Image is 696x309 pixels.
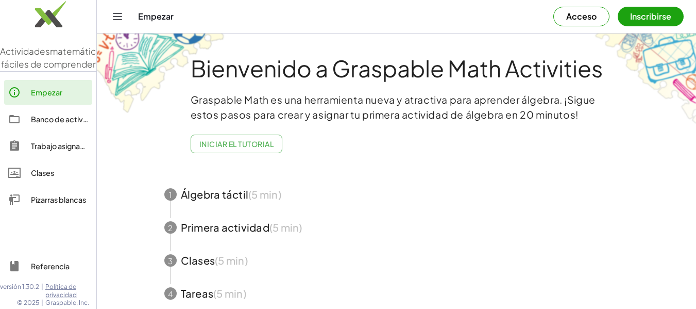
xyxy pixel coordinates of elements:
a: Referencia [4,254,92,279]
button: Cambiar navegación [109,8,126,25]
font: Política de privacidad [45,283,77,299]
font: Clases [31,168,54,177]
font: Acceso [566,11,597,22]
font: matemáticas fáciles de comprender [1,45,106,70]
button: Acceso [553,7,609,26]
a: Trabajo asignado [4,134,92,158]
a: Pizarras blancas [4,187,92,212]
font: Trabajo asignado [31,141,90,151]
font: | [41,299,43,306]
a: Banco de actividades [4,107,92,132]
font: 1 [169,190,172,200]
font: Empezar [31,88,62,97]
font: Inscribirse [630,11,671,22]
img: get-started-bg-ul-Ceg4j33I.png [97,32,226,115]
a: Empezar [4,80,92,105]
a: Clases [4,160,92,185]
button: 2Primera actividad(5 min) [152,211,641,244]
button: 3Clases(5 min) [152,244,641,277]
button: Inscribirse [618,7,684,26]
font: Graspable Math es una herramienta nueva y atractiva para aprender álgebra. ¡Sigue estos pasos par... [191,93,596,121]
font: 4 [168,289,173,299]
font: Referencia [31,262,70,271]
font: Iniciar el tutorial [199,139,274,149]
font: Pizarras blancas [31,195,86,204]
button: Iniciar el tutorial [191,135,283,153]
font: | [41,283,43,290]
font: Bienvenido a Graspable Math Activities [191,54,603,83]
font: © 2025 [17,299,39,306]
button: 1Álgebra táctil(5 min) [152,178,641,211]
font: 3 [168,256,173,266]
a: Política de privacidad [45,283,96,299]
font: 2 [168,223,173,233]
font: Banco de actividades [31,115,107,124]
font: Graspable, Inc. [45,299,89,306]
